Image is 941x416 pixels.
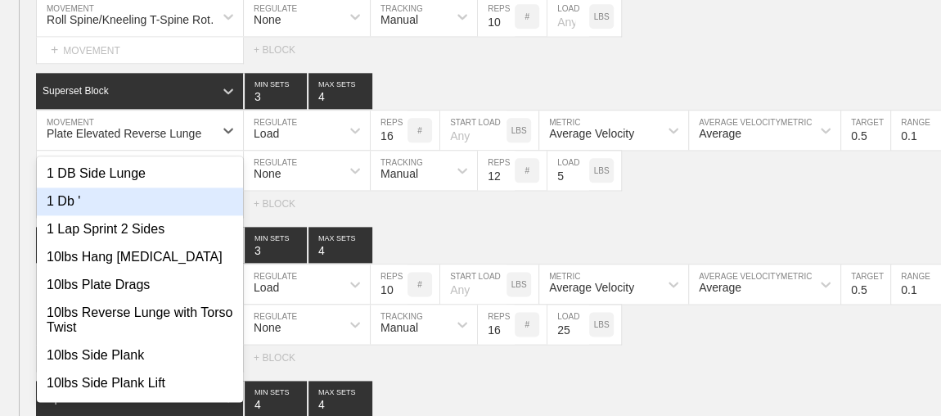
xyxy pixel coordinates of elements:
[37,271,243,299] div: 10lbs Plate Drags
[594,166,610,175] p: LBS
[547,305,589,344] input: Any
[47,127,201,140] div: Plate Elevated Reverse Lunge
[525,12,529,21] p: #
[254,127,279,140] div: Load
[525,320,529,329] p: #
[254,198,311,210] div: + BLOCK
[254,281,279,294] div: Load
[37,188,243,215] div: 1 Db '
[37,243,243,271] div: 10lbs Hang [MEDICAL_DATA]
[380,321,418,334] div: Manual
[51,43,58,57] span: +
[37,341,243,369] div: 10lbs Side Plank
[36,191,244,218] div: MOVEMENT
[511,126,527,135] p: LBS
[699,281,741,294] div: Average
[308,227,372,263] input: None
[308,73,372,109] input: None
[380,167,418,180] div: Manual
[699,127,741,140] div: Average
[43,85,109,97] div: Superset Block
[440,265,507,304] input: Any
[37,215,243,243] div: 1 Lap Sprint 2 Sides
[594,12,610,21] p: LBS
[37,369,243,397] div: 10lbs Side Plank Lift
[37,160,243,188] div: 1 DB Side Lunge
[417,126,422,135] p: #
[254,44,311,56] div: + BLOCK
[549,127,634,140] div: Average Velocity
[254,321,281,334] div: None
[47,13,224,26] div: Roll Spine/Kneeling T-Spine Rotation
[549,281,634,294] div: Average Velocity
[440,111,507,150] input: Any
[417,280,422,289] p: #
[511,280,527,289] p: LBS
[37,299,243,341] div: 10lbs Reverse Lunge with Torso Twist
[254,167,281,180] div: None
[254,352,311,364] div: + BLOCK
[36,345,244,372] div: MOVEMENT
[380,13,418,26] div: Manual
[859,337,941,416] iframe: Chat Widget
[547,151,589,190] input: Any
[594,320,610,329] p: LBS
[254,13,281,26] div: None
[525,166,529,175] p: #
[36,37,244,64] div: MOVEMENT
